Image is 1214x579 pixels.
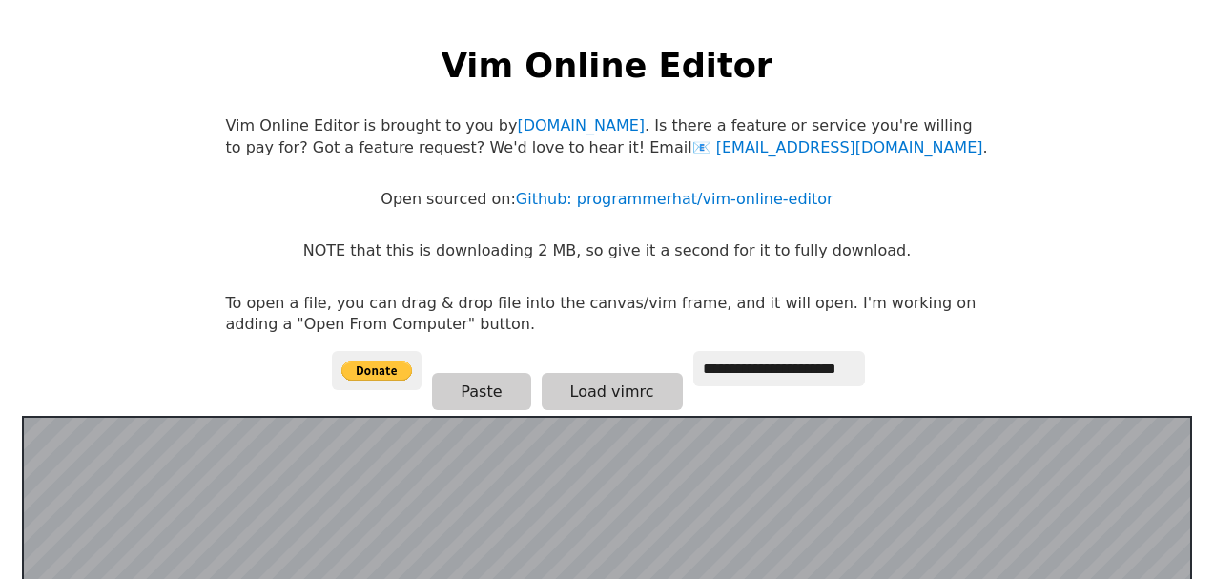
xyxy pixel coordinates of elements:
a: [EMAIL_ADDRESS][DOMAIN_NAME] [692,138,983,156]
p: To open a file, you can drag & drop file into the canvas/vim frame, and it will open. I'm working... [226,293,989,336]
a: [DOMAIN_NAME] [517,116,645,134]
h1: Vim Online Editor [442,42,772,89]
a: Github: programmerhat/vim-online-editor [516,190,833,208]
p: Open sourced on: [381,189,833,210]
button: Load vimrc [542,373,683,410]
p: Vim Online Editor is brought to you by . Is there a feature or service you're willing to pay for?... [226,115,989,158]
button: Paste [432,373,530,410]
p: NOTE that this is downloading 2 MB, so give it a second for it to fully download. [303,240,911,261]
